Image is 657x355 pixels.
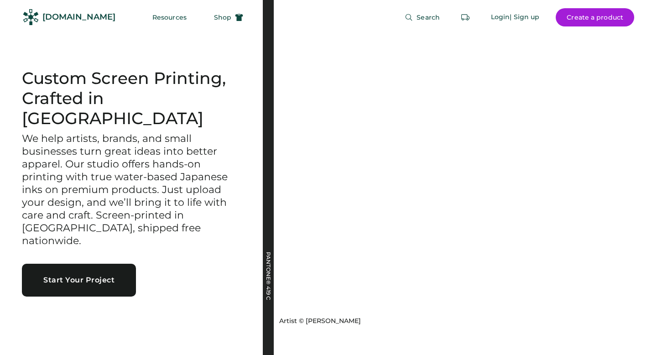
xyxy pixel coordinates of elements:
button: Create a product [556,8,634,26]
div: Artist © [PERSON_NAME] [279,317,361,326]
div: [DOMAIN_NAME] [42,11,115,23]
button: Resources [141,8,198,26]
a: Artist © [PERSON_NAME] [276,313,361,326]
img: Rendered Logo - Screens [23,9,39,25]
span: Search [417,14,440,21]
div: PANTONE® 419 C [266,252,271,343]
h3: We help artists, brands, and small businesses turn great ideas into better apparel. Our studio of... [22,132,241,247]
div: | Sign up [510,13,539,22]
div: Login [491,13,510,22]
button: Start Your Project [22,264,136,297]
button: Search [394,8,451,26]
button: Retrieve an order [456,8,474,26]
button: Shop [203,8,254,26]
span: Shop [214,14,231,21]
h1: Custom Screen Printing, Crafted in [GEOGRAPHIC_DATA] [22,68,241,129]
